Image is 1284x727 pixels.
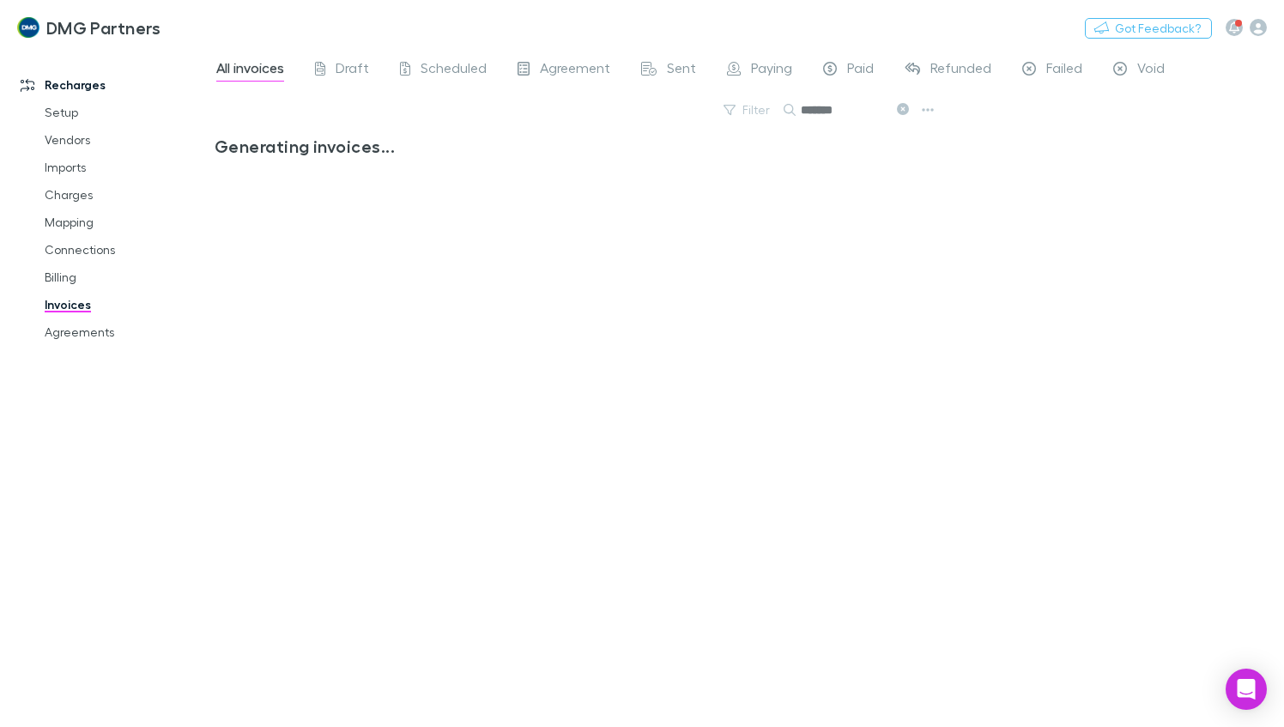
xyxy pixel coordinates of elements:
[27,181,224,209] a: Charges
[27,126,224,154] a: Vendors
[540,59,610,82] span: Agreement
[751,59,792,82] span: Paying
[7,7,171,48] a: DMG Partners
[27,99,224,126] a: Setup
[421,59,487,82] span: Scheduled
[17,17,39,38] img: DMG Partners's Logo
[667,59,696,82] span: Sent
[215,136,926,156] h3: Generating invoices...
[27,291,224,318] a: Invoices
[847,59,874,82] span: Paid
[1137,59,1165,82] span: Void
[336,59,369,82] span: Draft
[27,154,224,181] a: Imports
[27,236,224,264] a: Connections
[3,71,224,99] a: Recharges
[1085,18,1212,39] button: Got Feedback?
[27,209,224,236] a: Mapping
[27,318,224,346] a: Agreements
[930,59,991,82] span: Refunded
[46,17,161,38] h3: DMG Partners
[27,264,224,291] a: Billing
[216,59,284,82] span: All invoices
[715,100,780,120] button: Filter
[1046,59,1082,82] span: Failed
[1226,669,1267,710] div: Open Intercom Messenger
